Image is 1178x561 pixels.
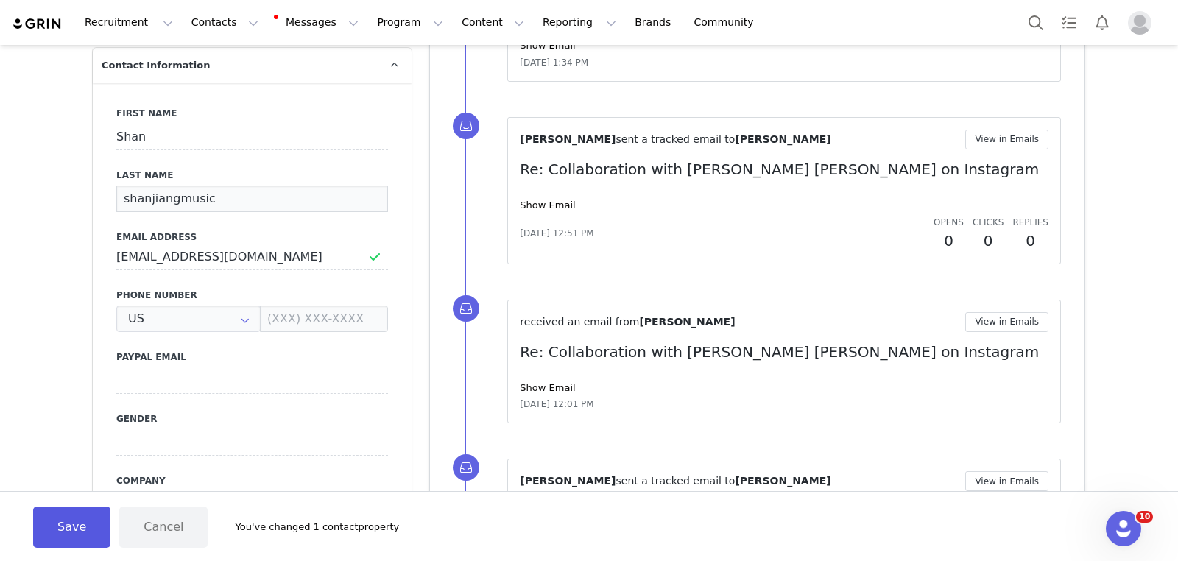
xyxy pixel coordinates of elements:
input: (XXX) XXX-XXXX [260,306,388,332]
span: [PERSON_NAME] [639,316,735,328]
span: Contact Information [102,58,210,73]
input: Email Address [116,244,388,270]
p: Re: Collaboration with [PERSON_NAME] [PERSON_NAME] on Instagram [520,341,1048,363]
span: 10 [1136,511,1153,523]
a: Community [685,6,769,39]
span: [DATE] 12:51 PM [520,227,593,240]
label: Last Name [116,169,388,182]
div: You've changed 1 contact [216,520,399,534]
button: View in Emails [965,312,1048,332]
button: Cancel [119,507,208,548]
span: property [359,520,400,534]
a: Show Email [520,382,575,393]
label: Phone Number [116,289,388,302]
span: [PERSON_NAME] [735,133,830,145]
iframe: Intercom live chat [1106,511,1141,546]
label: Paypal Email [116,350,388,364]
span: Clicks [973,217,1004,227]
span: [DATE] 12:01 PM [520,398,593,411]
div: United States [116,306,261,332]
button: Reporting [534,6,625,39]
label: First Name [116,107,388,120]
input: Country [116,306,261,332]
p: Re: Collaboration with [PERSON_NAME] [PERSON_NAME] on Instagram [520,158,1048,180]
label: Gender [116,412,388,426]
button: Contacts [183,6,267,39]
h2: 0 [973,230,1004,252]
h2: 0 [1012,230,1048,252]
a: Brands [626,6,684,39]
button: Notifications [1086,6,1118,39]
span: [DATE] 1:34 PM [520,56,588,69]
button: Content [453,6,533,39]
label: Company [116,474,388,487]
a: Show Email [520,40,575,51]
h2: 0 [934,230,964,252]
span: [PERSON_NAME] [520,475,616,487]
span: sent a tracked email to [616,133,735,145]
span: [PERSON_NAME] [520,133,616,145]
button: Recruitment [76,6,182,39]
span: Opens [934,217,964,227]
button: View in Emails [965,471,1048,491]
a: Show Email [520,200,575,211]
button: Profile [1119,11,1166,35]
button: Messages [268,6,367,39]
span: [PERSON_NAME] [735,475,830,487]
span: received an email from [520,316,639,328]
button: Save [33,507,110,548]
button: Search [1020,6,1052,39]
body: Rich Text Area. Press ALT-0 for help. [12,12,604,28]
img: grin logo [12,17,63,31]
button: View in Emails [965,130,1048,149]
label: Email Address [116,230,388,244]
span: sent a tracked email to [616,475,735,487]
span: Replies [1012,217,1048,227]
button: Program [368,6,452,39]
a: Tasks [1053,6,1085,39]
img: placeholder-profile.jpg [1128,11,1151,35]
